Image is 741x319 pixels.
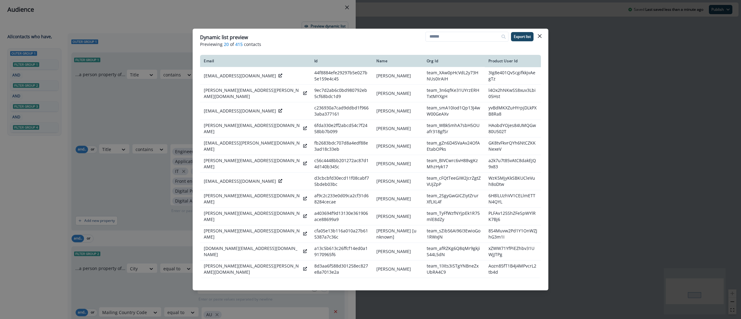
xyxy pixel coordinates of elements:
[311,243,373,260] td: a13c5b613c26ffcf14ed0a19170965f6
[204,210,301,223] p: [PERSON_NAME][EMAIL_ADDRESS][DOMAIN_NAME]
[485,260,541,278] td: Aozn85fT1B4J4MPvcrL2tb4d
[204,108,276,114] p: [EMAIL_ADDRESS][DOMAIN_NAME]
[373,137,423,155] td: [PERSON_NAME]
[311,120,373,137] td: 6fda330e2ff2abcd54c7f2458bb7b099
[485,67,541,85] td: 3Ig8e401QvScgifkkjvAegTz
[423,120,485,137] td: team_WBk5mhA7sbH5OUafr318gfSr
[314,59,369,63] div: Id
[423,278,485,296] td: team_rVrvjGQ6i2enlE7KiBuNdRvU
[423,85,485,102] td: team_3n6qfKe31UYrzERHTxtMYXgH
[311,225,373,243] td: cfa05e13b116a010a27b615387a7c36c
[423,243,485,260] td: team_afRZKg6Q8qMr9gkjiS44L5dN
[311,85,373,102] td: 9ec7d2ab6c0bd980792eb5cf68bdc1d9
[311,137,373,155] td: fb2683bdc707d8a4edf88e3ad18c33eb
[514,35,531,39] p: Export list
[204,157,301,170] p: [PERSON_NAME][EMAIL_ADDRESS][DOMAIN_NAME]
[485,190,541,208] td: 6H8lLUzhVV1CELlmETTN4QYL
[423,225,485,243] td: team_sZib56Ai96I3EwioGo1RWxJN
[204,140,301,152] p: [EMAIL_ADDRESS][PERSON_NAME][DOMAIN_NAME]
[373,190,423,208] td: [PERSON_NAME]
[200,41,541,47] p: Previewing of contacts
[423,190,485,208] td: team_2SgyGwGICZiytZrurXfLXL4f
[311,67,373,85] td: 44f8884efe29297b5e027b5e159e4c45
[485,120,541,137] td: HAobdYOjes84UMQGw80U502T
[423,173,485,190] td: team_cFQtTeeGiW2JcrZgtZVUjZpP
[423,208,485,225] td: team_TyFfWzfNYjpEk1R75mlE8dZy
[311,278,373,296] td: a35e815a66eeba2c1951f348c20ad14f
[373,208,423,225] td: [PERSON_NAME]
[311,190,373,208] td: af9c2c233e0d09ca2cf31d68284cecae
[204,228,301,240] p: [PERSON_NAME][EMAIL_ADDRESS][DOMAIN_NAME]
[485,137,541,155] td: GK8tvFkvrQYh6NtCZKKNexeV
[204,59,307,63] div: Email
[204,193,301,205] p: [PERSON_NAME][EMAIL_ADDRESS][DOMAIN_NAME]
[511,32,534,41] button: Export list
[423,102,485,120] td: team_smA10Iod1Qp13J4wW00GeAXv
[235,41,243,47] span: 415
[200,34,248,41] p: Dynamic list preview
[224,41,229,47] span: 20
[373,260,423,278] td: [PERSON_NAME]
[485,85,541,102] td: l4Ox2hNKwSS8xuv3Lbi05Hst
[485,278,541,296] td: Rd492c13tTgTE5MvcxUPPa7K
[373,173,423,190] td: [PERSON_NAME]
[373,67,423,85] td: [PERSON_NAME]
[423,155,485,173] td: team_BIVCwrc6vH88vgKzMhzHyk17
[204,73,276,79] p: [EMAIL_ADDRESS][DOMAIN_NAME]
[488,59,537,63] div: Product User Id
[311,208,373,225] td: a403694f9d13130e361906ace88699a9
[427,59,481,63] div: Org Id
[485,225,541,243] td: 8S4Muvw2Pd1Y1OnWZJhG3m1I
[311,173,373,190] td: d3cbcbfd30ecd11f08cabf75bdeb03bc
[485,102,541,120] td: yvBdMKXZuHYrpjDLkPXB8Ra8
[423,260,485,278] td: team_1lXts3iSTgYNBneZxUbRA4C9
[423,67,485,85] td: team_XAw0pHcVdL2y73HNUs0IrAiH
[373,102,423,120] td: [PERSON_NAME]
[204,245,301,258] p: [DOMAIN_NAME][EMAIL_ADDRESS][DOMAIN_NAME]
[373,120,423,137] td: [PERSON_NAME]
[485,208,541,225] td: PLFAv125ShZFeSpWYlRK7Bj6
[423,137,485,155] td: team_gZn6D45VaAv24OfAEtabOPks
[373,85,423,102] td: [PERSON_NAME]
[373,155,423,173] td: [PERSON_NAME]
[485,155,541,173] td: a2k7u7t85vAtC8dakEJQ9x83
[311,102,373,120] td: c236930a7cad9ddbd1f9663aba377161
[204,87,301,100] p: [PERSON_NAME][EMAIL_ADDRESS][PERSON_NAME][DOMAIN_NAME]
[204,122,301,135] p: [PERSON_NAME][EMAIL_ADDRESS][DOMAIN_NAME]
[373,243,423,260] td: [PERSON_NAME]
[311,155,373,173] td: c56c4448bb201272ac87d14d140b345c
[373,225,423,243] td: [PERSON_NAME] [unknown]
[376,59,419,63] div: Name
[373,278,423,296] td: [PERSON_NAME]
[535,31,545,41] button: Close
[204,263,301,275] p: [PERSON_NAME][EMAIL_ADDRESS][PERSON_NAME][DOMAIN_NAME]
[311,260,373,278] td: 8d3aa6f588d301258ec827e8a7013e2a
[485,173,541,190] td: WzK5MjyKkSBKUCleVuh8oDtw
[204,178,276,184] p: [EMAIL_ADDRESS][DOMAIN_NAME]
[485,243,541,260] td: xZWW71YfPiEZhbv31UWjJTPg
